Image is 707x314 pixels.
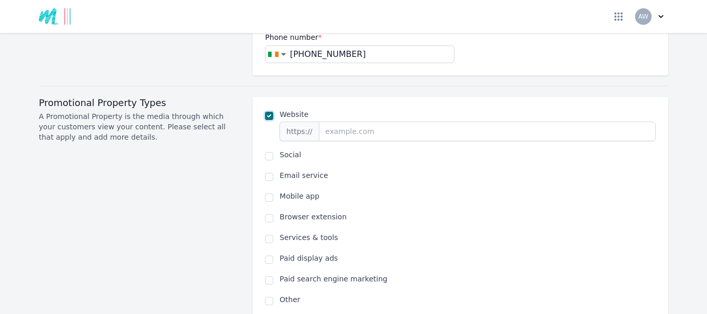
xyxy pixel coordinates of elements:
label: Paid display ads [279,253,656,263]
label: Mobile app [279,191,656,201]
label: Other [279,294,656,305]
label: Services & tools [279,232,656,243]
label: Browser extension [279,212,656,222]
input: example.com [319,122,656,141]
p: A Promotional Property is the media through which your customers view your content. Please select... [39,111,240,142]
label: Paid search engine marketing [279,274,656,284]
span: Phone number [265,33,321,41]
label: Email service [279,170,656,181]
input: Enter a phone number [286,48,453,61]
span: ▼ [281,52,286,57]
label: Social [279,149,656,160]
span: https:// [279,122,318,141]
h3: Promotional Property Types [39,97,240,109]
label: Website [279,109,656,119]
